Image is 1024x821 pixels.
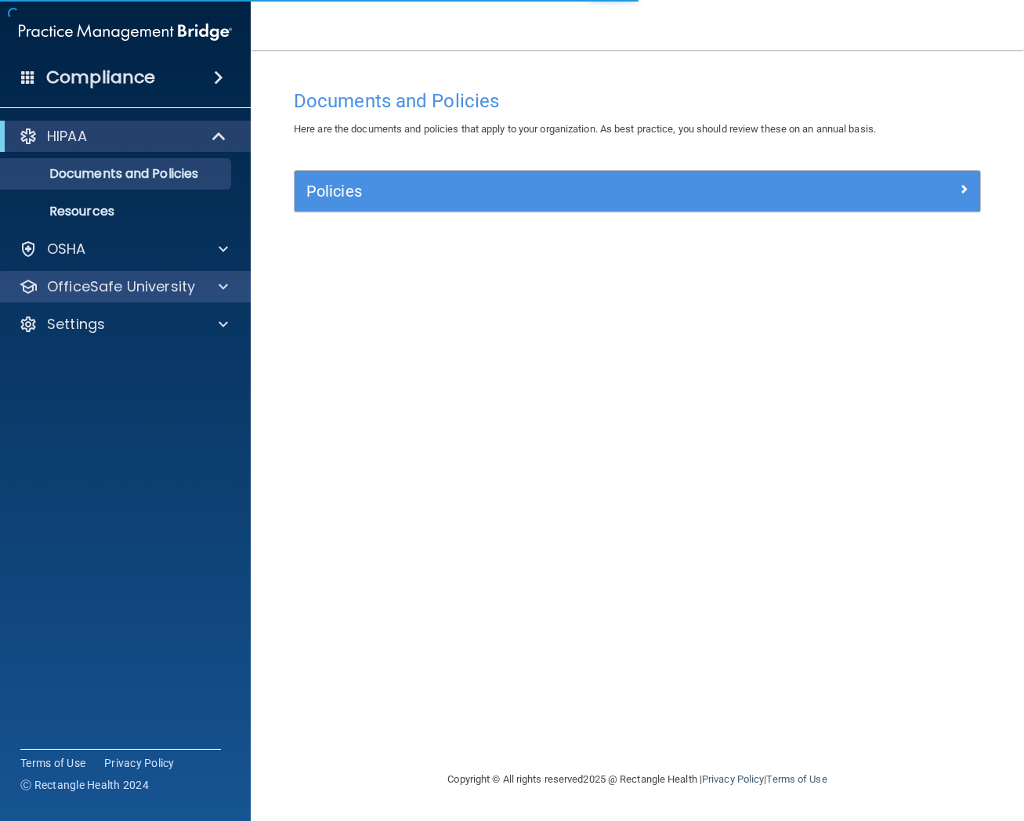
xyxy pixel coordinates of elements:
[294,123,876,135] span: Here are the documents and policies that apply to your organization. As best practice, you should...
[306,183,797,200] h5: Policies
[19,240,228,259] a: OSHA
[19,315,228,334] a: Settings
[47,277,195,296] p: OfficeSafe University
[47,240,86,259] p: OSHA
[20,755,85,771] a: Terms of Use
[20,777,149,793] span: Ⓒ Rectangle Health 2024
[702,773,764,785] a: Privacy Policy
[19,16,232,48] img: PMB logo
[306,179,968,204] a: Policies
[352,754,924,805] div: Copyright © All rights reserved 2025 @ Rectangle Health | |
[104,755,175,771] a: Privacy Policy
[294,91,981,111] h4: Documents and Policies
[766,773,827,785] a: Terms of Use
[47,315,105,334] p: Settings
[19,277,228,296] a: OfficeSafe University
[46,67,155,89] h4: Compliance
[10,204,224,219] p: Resources
[47,127,87,146] p: HIPAA
[10,166,224,182] p: Documents and Policies
[753,710,1005,772] iframe: Drift Widget Chat Controller
[19,127,227,146] a: HIPAA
